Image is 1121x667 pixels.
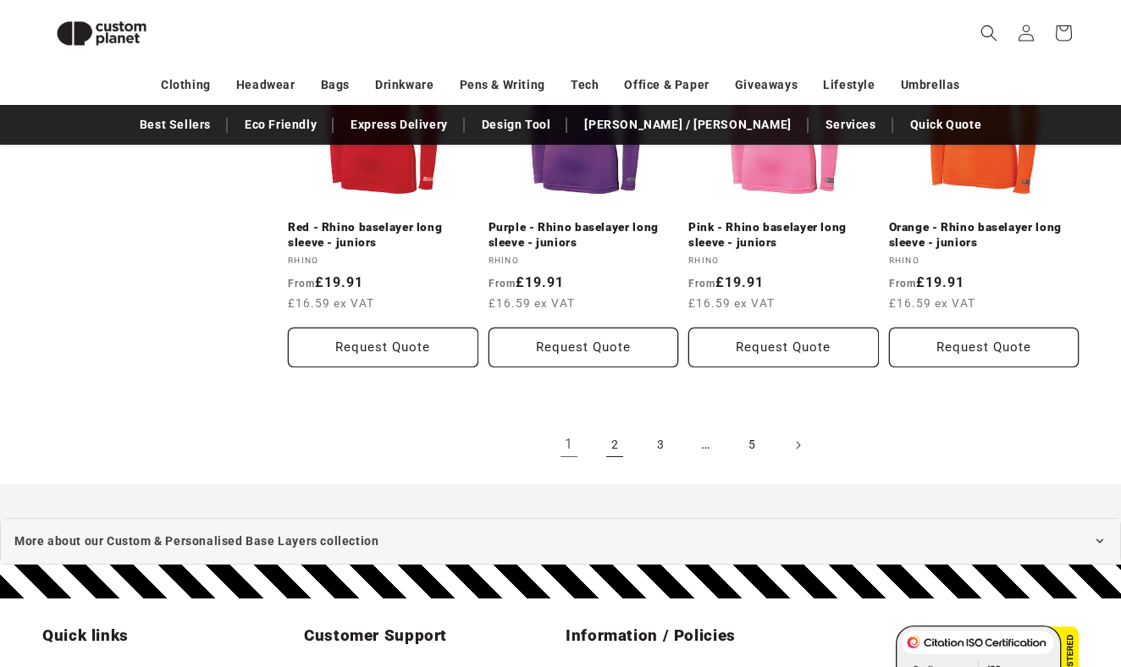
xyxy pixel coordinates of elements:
[735,70,798,100] a: Giveaways
[236,110,325,140] a: Eco Friendly
[489,220,679,250] a: Purple - Rhino baselayer long sleeve - juniors
[304,626,555,646] h2: Customer Support
[42,626,294,646] h2: Quick links
[342,110,456,140] a: Express Delivery
[817,110,885,140] a: Services
[571,70,599,100] a: Tech
[489,328,679,367] button: Request Quote
[642,427,679,464] a: Page 3
[131,110,219,140] a: Best Sellers
[688,220,879,250] a: Pink - Rhino baselayer long sleeve - juniors
[566,626,817,646] h2: Information / Policies
[375,70,433,100] a: Drinkware
[688,328,879,367] button: Request Quote
[550,427,588,464] a: Page 1
[901,70,960,100] a: Umbrellas
[288,220,478,250] a: Red - Rhino baselayer long sleeve - juniors
[321,70,350,100] a: Bags
[688,427,725,464] span: …
[970,14,1008,52] summary: Search
[823,70,875,100] a: Lifestyle
[14,531,378,552] span: More about our Custom & Personalised Base Layers collection
[624,70,709,100] a: Office & Paper
[596,427,633,464] a: Page 2
[161,70,211,100] a: Clothing
[473,110,560,140] a: Design Tool
[889,328,1080,367] button: Request Quote
[779,427,816,464] a: Next page
[889,220,1080,250] a: Orange - Rhino baselayer long sleeve - juniors
[831,484,1121,667] iframe: Chat Widget
[236,70,295,100] a: Headwear
[288,427,1079,464] nav: Pagination
[902,110,991,140] a: Quick Quote
[733,427,770,464] a: Page 5
[460,70,545,100] a: Pens & Writing
[576,110,799,140] a: [PERSON_NAME] / [PERSON_NAME]
[42,7,161,60] img: Custom Planet
[288,328,478,367] button: Request Quote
